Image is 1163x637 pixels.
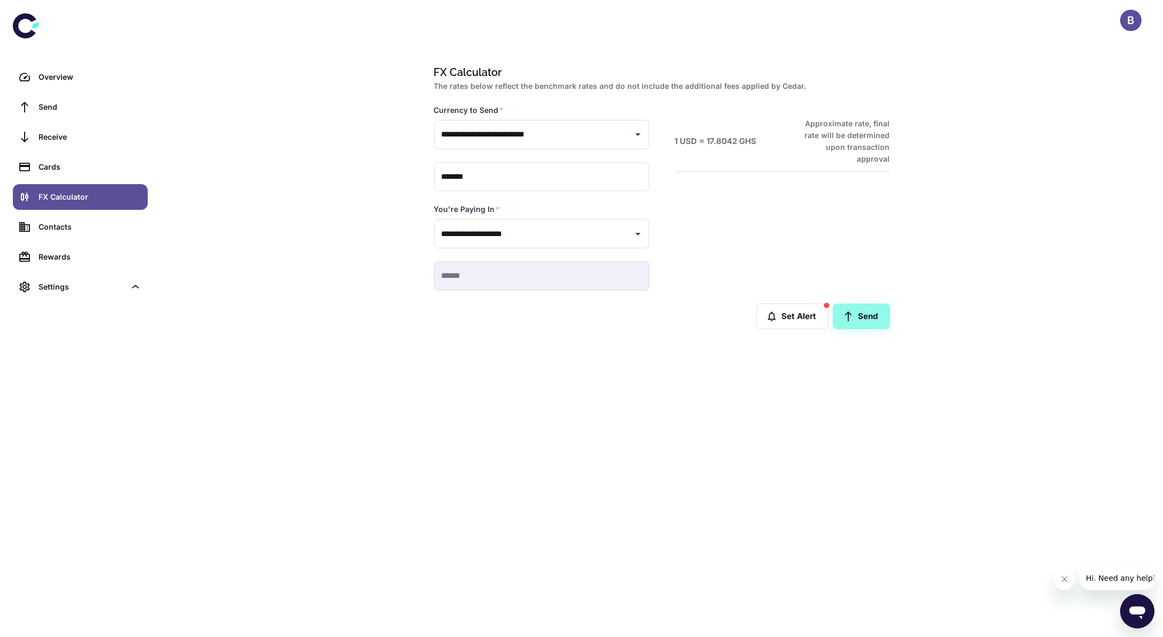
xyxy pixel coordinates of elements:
a: Send [833,304,890,329]
div: Rewards [39,251,141,263]
a: Send [13,94,148,120]
a: Contacts [13,214,148,240]
div: Cards [39,161,141,173]
iframe: Close message [1054,568,1075,590]
a: Rewards [13,244,148,270]
button: Open [630,226,645,241]
a: Receive [13,124,148,150]
a: Overview [13,64,148,90]
div: Send [39,101,141,113]
h6: Approximate rate, final rate will be determined upon transaction approval [793,118,890,165]
span: Hi. Need any help? [6,7,77,16]
button: Open [630,127,645,142]
div: FX Calculator [39,191,141,203]
div: Settings [39,281,125,293]
iframe: Button to launch messaging window [1120,594,1154,628]
div: Contacts [39,221,141,233]
div: Receive [39,131,141,143]
div: Overview [39,71,141,83]
a: Cards [13,154,148,180]
button: B [1120,10,1142,31]
iframe: Message from company [1080,566,1154,590]
div: Settings [13,274,148,300]
a: FX Calculator [13,184,148,210]
button: Set Alert [756,304,828,329]
h1: FX Calculator [434,64,886,80]
label: Currency to Send [434,105,504,116]
label: You're Paying In [434,204,500,215]
h6: 1 USD = 17.8042 GHS [675,135,757,148]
